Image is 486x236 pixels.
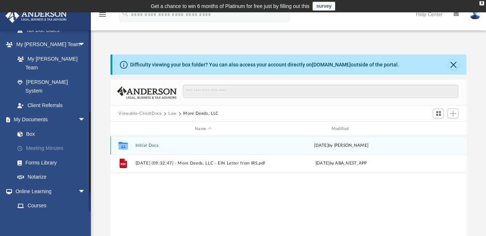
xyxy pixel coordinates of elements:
span: arrow_drop_down [78,184,93,199]
a: Courses [10,199,93,213]
a: My [PERSON_NAME] Team [10,52,89,75]
button: Viewable-ClientDocs [119,110,161,117]
a: Client Referrals [10,98,93,113]
button: Switch to Grid View [433,109,444,119]
span: [DATE] [316,161,330,165]
a: [DOMAIN_NAME] [312,62,351,68]
a: My Documentsarrow_drop_down [5,113,96,127]
img: User Pic [470,9,481,20]
button: Initial Docs [136,143,271,148]
div: by ABA_NEST_APP [274,160,409,167]
a: survey [313,2,335,11]
button: Law [168,110,177,117]
a: [PERSON_NAME] System [10,75,93,98]
div: id [114,126,132,132]
div: id [412,126,463,132]
div: Difficulty viewing your box folder? You can also access your account directly on outside of the p... [130,61,399,69]
img: Anderson Advisors Platinum Portal [3,9,69,23]
div: Get a chance to win 6 months of Platinum for free just by filling out this [151,2,310,11]
span: arrow_drop_down [78,113,93,127]
span: arrow_drop_down [78,37,93,52]
a: My [PERSON_NAME] Teamarrow_drop_down [5,37,93,52]
input: Search files and folders [183,85,458,98]
i: search [121,10,129,18]
div: Modified [274,126,409,132]
a: Box [10,127,93,141]
a: Online Learningarrow_drop_down [5,184,93,199]
div: close [479,1,484,5]
button: Add [447,109,458,119]
a: menu [98,14,107,19]
a: Notarize [10,170,96,184]
a: Forms Library [10,155,93,170]
button: [DATE] (09:32:47) - More Deeds, LLC - EIN Letter from IRS.pdf [136,161,271,166]
div: [DATE] by [PERSON_NAME] [274,142,409,149]
button: Close [449,60,459,70]
a: Meeting Minutes [10,141,96,156]
i: menu [98,10,107,19]
button: More Deeds, LLC [183,110,219,117]
div: Name [135,126,270,132]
